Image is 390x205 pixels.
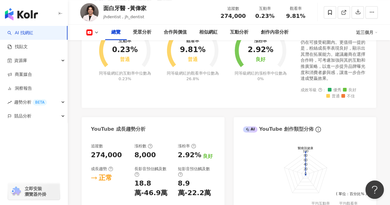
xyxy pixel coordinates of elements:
[118,38,131,43] div: 互動率
[134,179,172,198] div: 18.8萬-46.9萬
[14,109,31,123] span: 競品分析
[166,71,220,82] div: 同等級網紅的觀看率中位數為
[286,13,305,19] span: 9.81%
[7,100,12,105] span: rise
[111,29,121,36] div: 總覽
[91,166,113,172] div: 成長趨勢
[304,171,306,175] text: 0
[234,71,288,82] div: 同等級網紅的漲粉率中位數為
[188,57,198,63] div: 普通
[7,85,32,92] a: 洞察報告
[254,38,267,43] div: 漲粉率
[341,94,355,99] span: 不佳
[14,54,27,68] span: 資源庫
[303,158,307,162] text: 60
[14,95,47,109] span: 趨勢分析
[103,14,144,19] span: jhdentist , jh_dentist
[118,76,131,81] span: 0.23%
[134,143,153,149] div: 漲粉數
[328,88,341,92] span: 優秀
[164,29,187,36] div: 合作與價值
[298,146,313,150] text: 醫療與健康
[255,13,274,19] span: 0.23%
[5,8,38,20] img: logo
[99,173,112,183] div: 正常
[302,149,308,153] text: 100
[356,27,378,37] div: 近三個月
[326,94,340,99] span: 普通
[243,126,258,133] div: AI
[186,38,199,43] div: 觀看率
[103,4,146,12] div: 面白牙醫 -黃偉家
[7,72,32,78] a: 商案媒合
[134,166,172,177] div: 長影音預估觸及數
[243,126,314,133] div: YouTube 創作類型分佈
[178,179,215,198] div: 8.9萬-22.2萬
[343,88,356,92] span: 良好
[186,76,199,81] span: 26.8%
[7,44,28,50] a: 找貼文
[253,6,277,12] div: 互動率
[365,180,384,199] iframe: Help Scout Beacon - Open
[91,143,103,149] div: 追蹤數
[199,29,218,36] div: 相似網紅
[180,46,205,54] div: 9.81%
[25,186,46,197] span: 立即安裝 瀏覽器外掛
[133,29,151,36] div: 受眾分析
[203,153,213,160] div: 良好
[256,57,265,63] div: 良好
[303,162,307,166] text: 40
[248,46,273,54] div: 2.92%
[91,126,146,133] div: YouTube 成長趨勢分析
[134,150,156,160] div: 8,000
[303,167,307,171] text: 20
[301,88,367,99] div: 成效等級 ：
[257,76,264,81] span: 0%
[120,57,130,63] div: 普通
[303,154,307,157] text: 80
[301,15,367,82] div: 面白牙醫 - 黃偉家的網紅表現值得關注。儘管觀看率與同級網紅相較略低，但其互動率表現穩定且與平均持平，顯示出當前受眾的參與度仍在可接受範圍內。更值得一提的是，粉絲成長率表現良好，顯示出其潛在拓展...
[220,13,246,19] span: 274,000
[314,126,322,133] span: info-circle
[91,150,122,160] div: 274,000
[230,29,248,36] div: 互動分析
[80,3,99,22] img: KOL Avatar
[178,166,215,177] div: 短影音預估觸及數
[7,30,33,36] a: searchAI 找網紅
[178,143,196,149] div: 漲粉率
[10,187,22,196] img: chrome extension
[284,6,307,12] div: 觀看率
[33,99,47,105] div: BETA
[8,183,60,200] a: chrome extension立即安裝 瀏覽器外掛
[220,6,246,12] div: 追蹤數
[178,150,201,160] div: 2.92%
[98,71,152,82] div: 同等級網紅的互動率中位數為
[112,46,138,54] div: 0.23%
[261,29,289,36] div: 創作內容分析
